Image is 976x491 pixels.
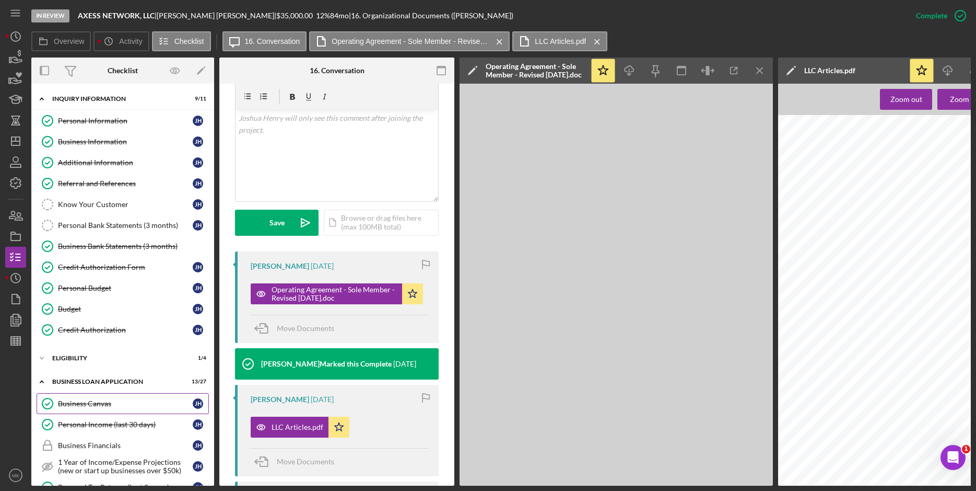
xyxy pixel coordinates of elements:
div: J H [193,220,203,231]
span: and belief, true, correct and complete. [805,426,890,431]
div: Business Bank Statements (3 months) [58,242,208,250]
div: ELIGIBILITY [52,355,180,361]
div: Know Your Customer [58,200,193,209]
span: __ [802,484,807,489]
a: Additional InformationJH [37,152,209,173]
div: In Review [31,9,69,22]
span: Address of Principal Place of Business: [805,286,896,291]
span: [PERSON_NAME] [849,238,892,244]
a: Business FinancialsJH [37,435,209,456]
div: J H [193,157,203,168]
div: Complete [916,5,947,26]
div: INQUIRY INFORMATION [52,96,180,102]
button: MK [5,465,26,486]
button: Activity [93,31,149,51]
button: 16. Conversation [222,31,307,51]
div: Referral and References [58,179,193,188]
span: _______________________________________________ [819,469,956,474]
span: IL [881,270,886,276]
span: LLC-50.1 [812,132,858,143]
span: [DOMAIN_NAME] [797,187,836,192]
span: 1. [797,226,801,232]
div: 13 / 27 [187,379,206,385]
span: 6. [797,407,801,412]
div: Operating Agreement - Sole Member - Revised [DATE].doc [486,62,585,79]
div: Credit Authorization Form [58,263,193,271]
label: Operating Agreement - Sole Member - Revised [DATE].doc [332,37,488,45]
span: Entity managers affirm their current existence. [804,394,911,399]
div: Personal Budget [58,284,193,292]
span: _______________________________________________ [807,484,944,489]
span: m [940,460,944,464]
div: | [78,12,157,20]
span: S [885,170,888,175]
div: Business Information [58,138,193,146]
span: [STREET_ADDRESS][PERSON_NAME][PERSON_NAME] [806,293,944,299]
span: [PERSON_NAME] [802,453,845,459]
span: [PERSON_NAME], IL 62097 [886,320,940,324]
span: Title [936,475,944,479]
time: 2025-08-11 19:09 [311,262,334,270]
a: Personal Bank Statements (3 months)JH [37,215,209,236]
div: Zoom out [890,89,922,110]
div: J H [193,136,203,147]
span: [PERSON_NAME], IL 62269 [907,293,975,299]
span: Form [797,137,808,142]
span: Total: [885,184,898,188]
span: a [937,460,939,464]
div: 1 / 4 [187,355,206,361]
span: Department of Business Services [797,159,866,164]
div: Personal Income (last 30 days) [58,420,193,429]
span: Move Documents [277,457,334,466]
span: AXESS NETWORK, LLC [883,226,940,231]
button: Zoom out [880,89,932,110]
label: 16. Conversation [245,37,300,45]
iframe: Document Preview [460,84,773,486]
div: Personal Information [58,117,193,125]
div: [PERSON_NAME] [251,262,309,270]
span: Annual Report [918,150,958,155]
div: Budget [58,305,193,313]
span: [GEOGRAPHIC_DATA], IL 62756 [797,176,870,180]
div: [PERSON_NAME] [251,395,309,404]
div: Personal Bank Statements (3 months) [58,221,193,230]
div: [PERSON_NAME] Marked this Complete [261,360,392,368]
span: [STREET_ADDRESS] [808,320,849,324]
a: Personal Income (last 30 days)JH [37,414,209,435]
button: Save [235,210,319,236]
div: J H [193,262,203,272]
span: MANAGER [802,468,828,473]
label: Activity [119,37,142,45]
div: J H [193,440,203,451]
a: BudgetJH [37,299,209,319]
div: BUSINESS LOAN APPLICATION [52,379,180,385]
div: Additional Information [58,158,193,167]
button: Operating Agreement - Sole Member - Revised [DATE].doc [309,31,510,51]
span: 4. [797,308,801,313]
a: Know Your CustomerJH [37,194,209,215]
span: __________________________________ [857,454,956,460]
span: [STREET_ADDRESS][PERSON_NAME] [849,248,944,253]
time: 2025-08-11 18:42 [311,395,334,404]
a: Credit AuthorizationJH [37,319,209,340]
label: Overview [54,37,84,45]
span: [PERSON_NAME], IL 62269 [849,257,918,262]
a: Personal InformationJH [37,110,209,131]
div: J H [193,461,203,472]
div: Business Financials [58,441,193,450]
div: Save [269,210,285,236]
div: Business Canvas [58,399,193,408]
span: N [935,460,938,464]
span: Filing Fee: [885,164,908,168]
span: 7. [797,419,801,425]
a: Business InformationJH [37,131,209,152]
span: s [810,187,813,192]
a: Business CanvasJH [37,393,209,414]
div: 9 / 11 [187,96,206,102]
a: Business Bank Statements (3 months) [37,236,209,257]
div: J H [193,419,203,430]
span: 1 [962,445,970,453]
label: Checklist [174,37,204,45]
button: Move Documents [251,449,345,475]
a: Referral and ReferencesJH [37,173,209,194]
